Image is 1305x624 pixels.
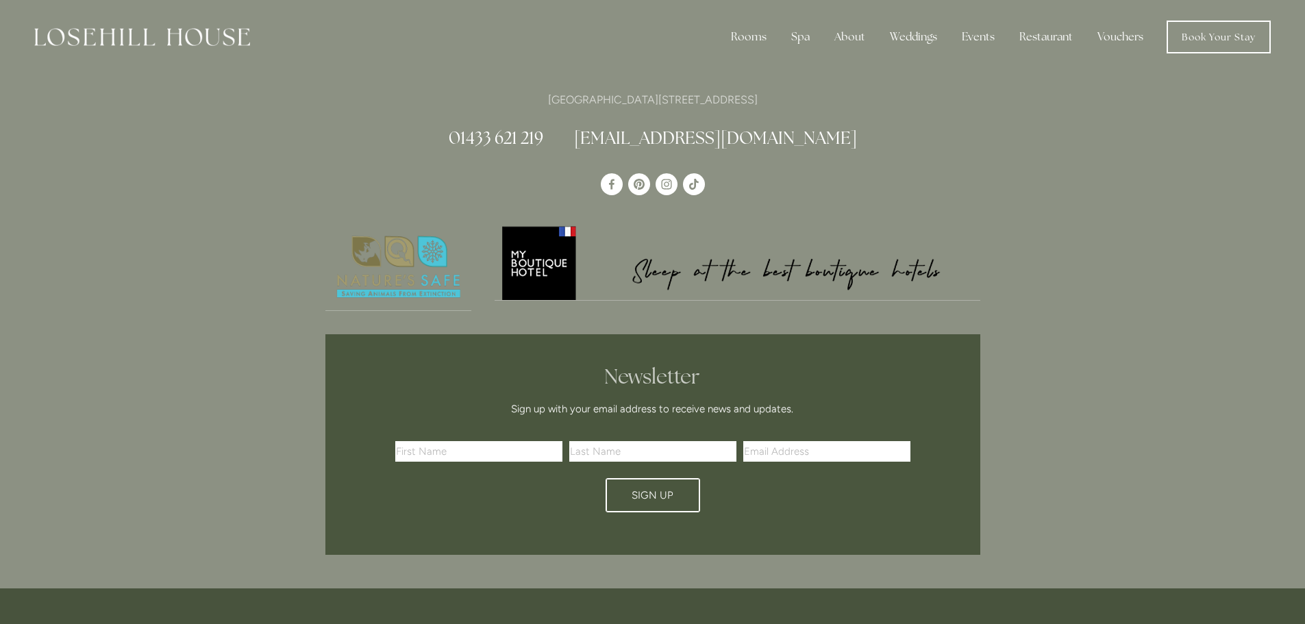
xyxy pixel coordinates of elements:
a: Book Your Stay [1167,21,1271,53]
div: Weddings [879,23,948,51]
input: Last Name [569,441,736,462]
span: Sign Up [632,489,673,501]
a: Pinterest [628,173,650,195]
p: [GEOGRAPHIC_DATA][STREET_ADDRESS] [325,90,980,109]
div: Events [951,23,1006,51]
p: Sign up with your email address to receive news and updates. [400,401,906,417]
button: Sign Up [606,478,700,512]
div: Restaurant [1008,23,1084,51]
img: Nature's Safe - Logo [325,224,472,310]
img: My Boutique Hotel - Logo [495,224,980,300]
div: Rooms [720,23,778,51]
h2: Newsletter [400,364,906,389]
a: Losehill House Hotel & Spa [601,173,623,195]
a: My Boutique Hotel - Logo [495,224,980,301]
input: First Name [395,441,562,462]
a: 01433 621 219 [449,127,543,149]
img: Losehill House [34,28,250,46]
div: Spa [780,23,821,51]
div: About [823,23,876,51]
a: Nature's Safe - Logo [325,224,472,311]
a: TikTok [683,173,705,195]
input: Email Address [743,441,910,462]
a: [EMAIL_ADDRESS][DOMAIN_NAME] [574,127,857,149]
a: Vouchers [1086,23,1154,51]
a: Instagram [656,173,678,195]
